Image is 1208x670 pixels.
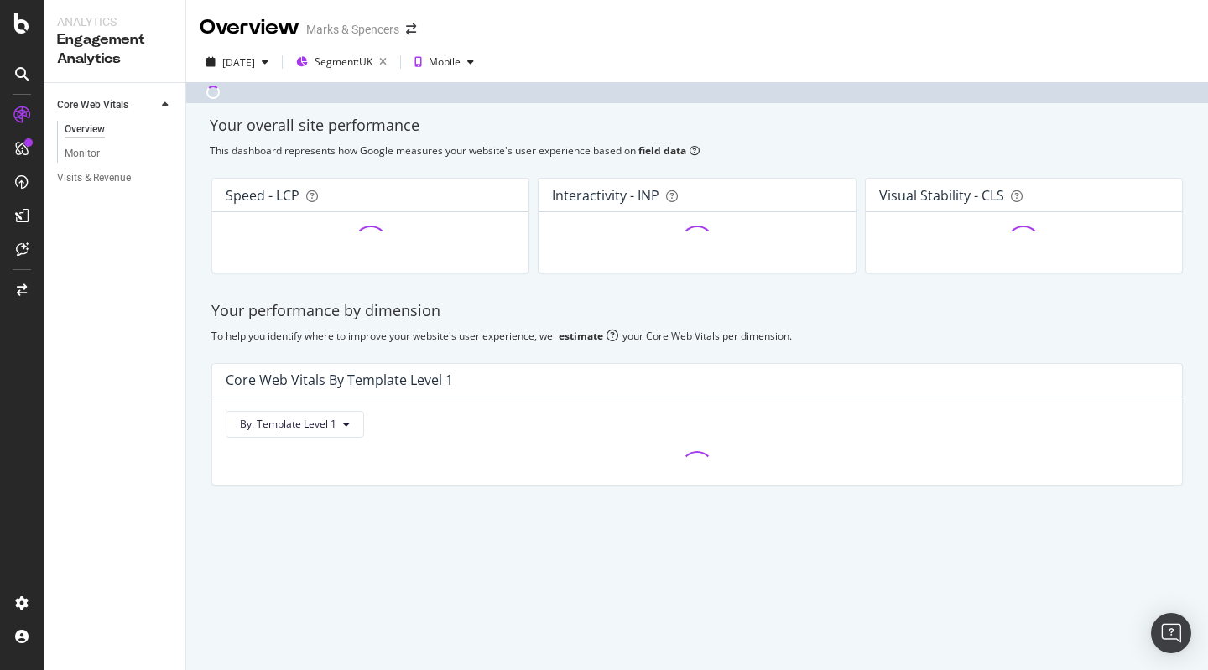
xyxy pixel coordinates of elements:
[65,145,174,163] a: Monitor
[210,115,1185,137] div: Your overall site performance
[57,13,172,30] div: Analytics
[315,55,372,69] span: Segment: UK
[429,57,461,67] div: Mobile
[306,21,399,38] div: Marks & Spencers
[1151,613,1191,653] div: Open Intercom Messenger
[552,187,659,204] div: Interactivity - INP
[226,411,364,438] button: By: Template Level 1
[57,96,157,114] a: Core Web Vitals
[211,300,1183,322] div: Your performance by dimension
[65,121,105,138] div: Overview
[226,371,453,388] div: Core Web Vitals By Template Level 1
[240,417,336,431] span: By: Template Level 1
[211,329,1183,343] div: To help you identify where to improve your website's user experience, we your Core Web Vitals per...
[57,169,131,187] div: Visits & Revenue
[210,143,1185,158] div: This dashboard represents how Google measures your website's user experience based on
[65,121,174,138] a: Overview
[226,187,299,204] div: Speed - LCP
[57,30,172,69] div: Engagement Analytics
[200,13,299,42] div: Overview
[222,55,255,70] div: [DATE]
[638,143,686,158] b: field data
[200,49,275,75] button: [DATE]
[65,145,100,163] div: Monitor
[408,49,481,75] button: Mobile
[879,187,1004,204] div: Visual Stability - CLS
[57,96,128,114] div: Core Web Vitals
[289,49,393,75] button: Segment:UK
[406,23,416,35] div: arrow-right-arrow-left
[57,169,174,187] a: Visits & Revenue
[559,329,603,343] div: estimate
